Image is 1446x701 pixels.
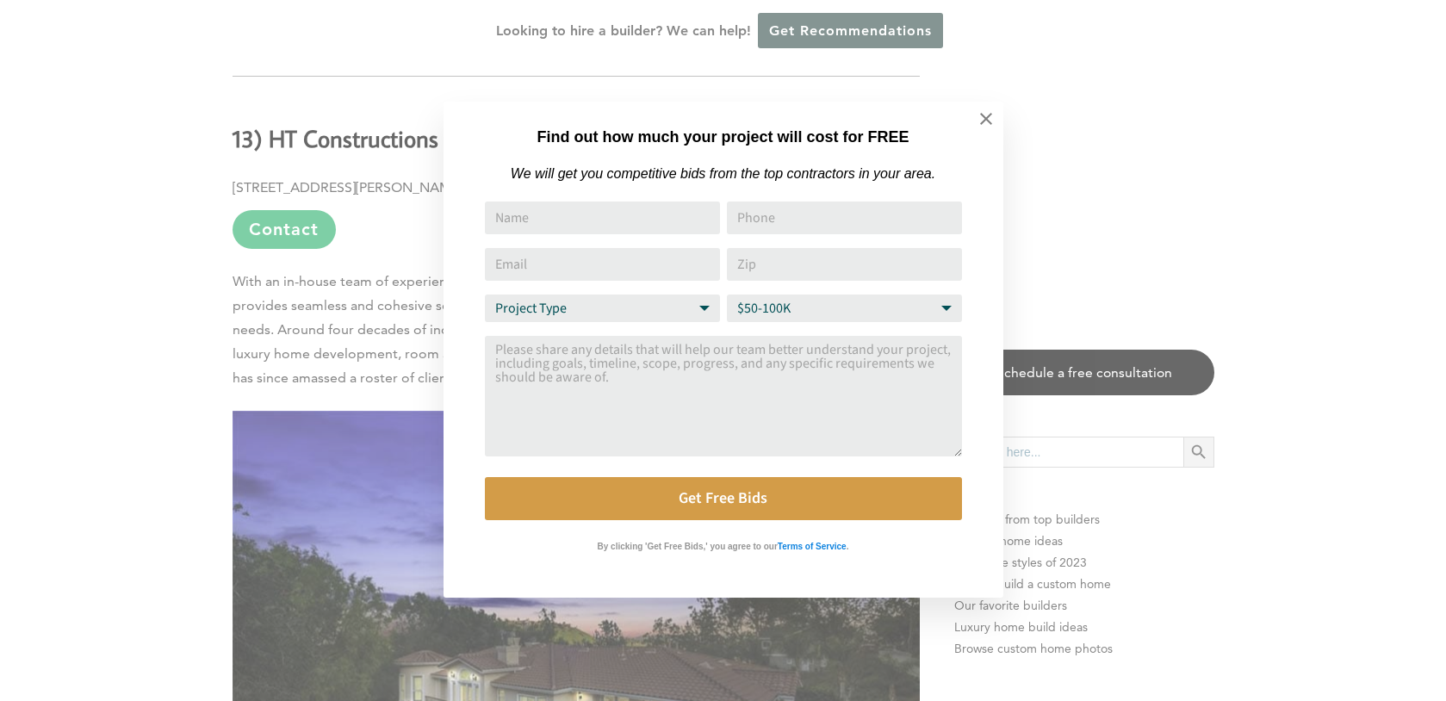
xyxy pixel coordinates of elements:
strong: Find out how much your project will cost for FREE [537,128,909,146]
a: Terms of Service [778,537,847,552]
select: Project Type [485,295,720,322]
input: Email Address [485,248,720,281]
strong: Terms of Service [778,542,847,551]
input: Zip [727,248,962,281]
button: Get Free Bids [485,477,962,520]
button: Close [956,89,1016,149]
strong: . [847,542,849,551]
input: Phone [727,202,962,234]
textarea: Comment or Message [485,336,962,456]
em: We will get you competitive bids from the top contractors in your area. [511,166,935,181]
select: Budget Range [727,295,962,322]
strong: By clicking 'Get Free Bids,' you agree to our [598,542,778,551]
input: Name [485,202,720,234]
iframe: Drift Widget Chat Controller [1360,615,1425,680]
